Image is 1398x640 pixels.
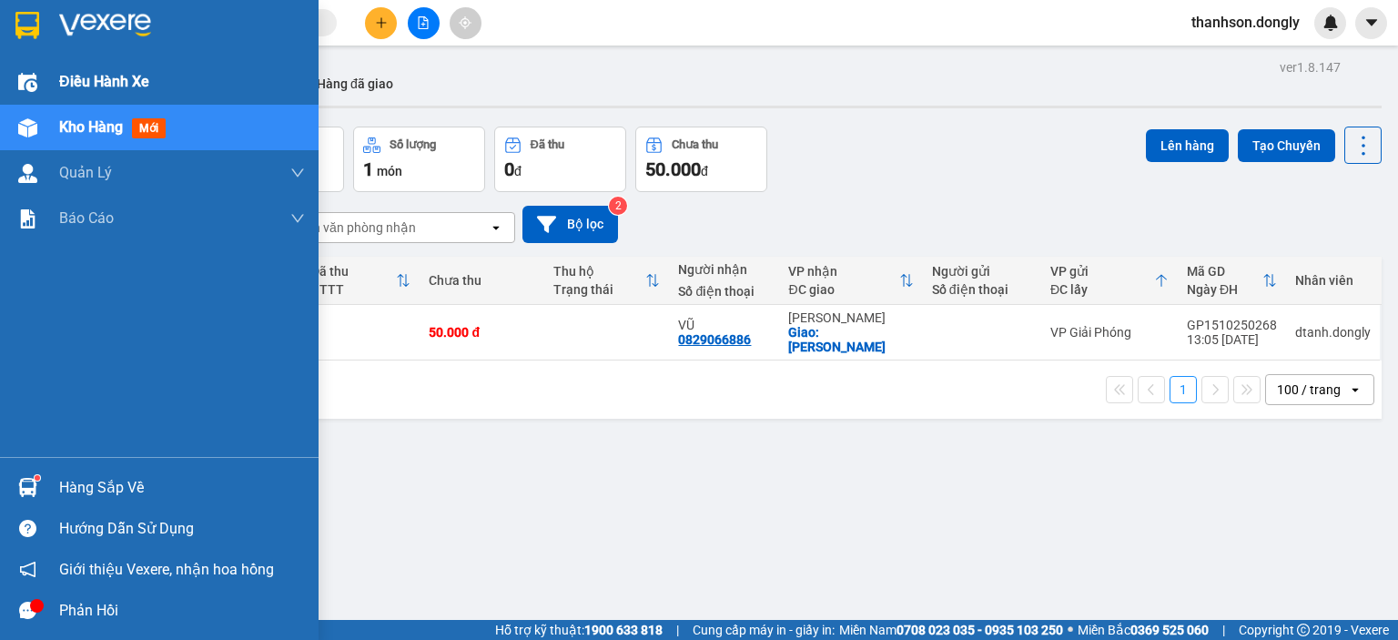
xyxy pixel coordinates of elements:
[1187,318,1277,332] div: GP1510250268
[672,138,718,151] div: Chưa thu
[1348,382,1363,397] svg: open
[310,282,396,297] div: HTTT
[310,264,396,279] div: Đã thu
[301,257,420,305] th: Toggle SortBy
[450,7,481,39] button: aim
[18,478,37,497] img: warehouse-icon
[494,127,626,192] button: Đã thu0đ
[779,257,922,305] th: Toggle SortBy
[408,7,440,39] button: file-add
[375,16,388,29] span: plus
[522,206,618,243] button: Bộ lọc
[1170,376,1197,403] button: 1
[788,325,913,354] div: Giao: Tam Điệp
[1187,332,1277,347] div: 13:05 [DATE]
[1050,325,1169,340] div: VP Giải Phóng
[1222,620,1225,640] span: |
[59,558,274,581] span: Giới thiệu Vexere, nhận hoa hồng
[59,118,123,136] span: Kho hàng
[1130,623,1209,637] strong: 0369 525 060
[1187,282,1262,297] div: Ngày ĐH
[609,197,627,215] sup: 2
[1187,264,1262,279] div: Mã GD
[678,318,770,332] div: VŨ
[1068,626,1073,634] span: ⚪️
[1146,129,1229,162] button: Lên hàng
[54,77,151,117] span: SĐT XE 0941 255 766
[553,264,645,279] div: Thu hộ
[390,138,436,151] div: Số lượng
[18,118,37,137] img: warehouse-icon
[35,475,40,481] sup: 1
[635,127,767,192] button: Chưa thu50.000đ
[584,623,663,637] strong: 1900 633 818
[839,620,1063,640] span: Miền Nam
[9,63,40,127] img: logo
[897,623,1063,637] strong: 0708 023 035 - 0935 103 250
[59,70,149,93] span: Điều hành xe
[164,94,272,113] span: GP1510250265
[459,16,471,29] span: aim
[53,120,152,159] strong: PHIẾU BIÊN NHẬN
[18,164,37,183] img: warehouse-icon
[45,15,159,74] strong: CHUYỂN PHÁT NHANH ĐÔNG LÝ
[504,158,514,180] span: 0
[553,282,645,297] div: Trạng thái
[678,332,751,347] div: 0829066886
[544,257,669,305] th: Toggle SortBy
[701,164,708,178] span: đ
[932,282,1032,297] div: Số điện thoại
[788,310,913,325] div: [PERSON_NAME]
[59,474,305,502] div: Hàng sắp về
[302,62,408,106] button: Hàng đã giao
[19,520,36,537] span: question-circle
[1238,129,1335,162] button: Tạo Chuyến
[932,264,1032,279] div: Người gửi
[1295,325,1371,340] div: dtanh.dongly
[19,561,36,578] span: notification
[18,73,37,92] img: warehouse-icon
[59,515,305,543] div: Hướng dẫn sử dụng
[788,264,898,279] div: VP nhận
[676,620,679,640] span: |
[678,262,770,277] div: Người nhận
[693,620,835,640] span: Cung cấp máy in - giấy in:
[1355,7,1387,39] button: caret-down
[645,158,701,180] span: 50.000
[495,620,663,640] span: Hỗ trợ kỹ thuật:
[59,597,305,625] div: Phản hồi
[1363,15,1380,31] span: caret-down
[489,220,503,235] svg: open
[1050,282,1154,297] div: ĐC lấy
[132,118,166,138] span: mới
[1178,257,1286,305] th: Toggle SortBy
[1277,381,1341,399] div: 100 / trang
[1297,624,1310,636] span: copyright
[429,325,535,340] div: 50.000 đ
[1295,273,1371,288] div: Nhân viên
[1322,15,1339,31] img: icon-new-feature
[59,161,112,184] span: Quản Lý
[19,602,36,619] span: message
[353,127,485,192] button: Số lượng1món
[365,7,397,39] button: plus
[417,16,430,29] span: file-add
[290,166,305,180] span: down
[1078,620,1209,640] span: Miền Bắc
[15,12,39,39] img: logo-vxr
[363,158,373,180] span: 1
[59,207,114,229] span: Báo cáo
[377,164,402,178] span: món
[290,218,416,237] div: Chọn văn phòng nhận
[1050,264,1154,279] div: VP gửi
[18,209,37,229] img: solution-icon
[429,273,535,288] div: Chưa thu
[531,138,564,151] div: Đã thu
[290,211,305,226] span: down
[1177,11,1314,34] span: thanhson.dongly
[788,282,898,297] div: ĐC giao
[678,284,770,299] div: Số điện thoại
[1041,257,1178,305] th: Toggle SortBy
[1280,57,1341,77] div: ver 1.8.147
[514,164,522,178] span: đ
